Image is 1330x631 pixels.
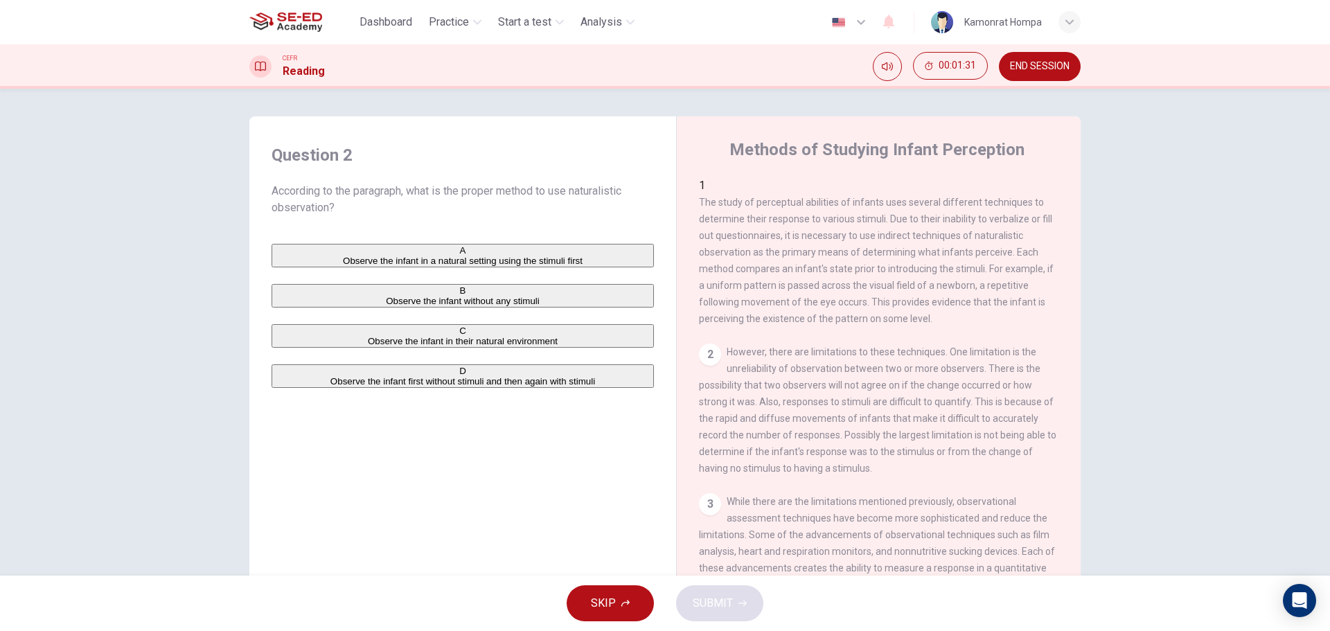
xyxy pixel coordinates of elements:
span: Start a test [498,14,551,30]
button: Dashboard [354,10,418,35]
span: However, there are limitations to these techniques. One limitation is the unreliability of observ... [699,346,1056,474]
h4: Methods of Studying Infant Perception [729,139,1025,161]
div: C [273,326,653,336]
span: Practice [429,14,469,30]
div: B [273,285,653,296]
button: 00:01:31 [913,52,988,80]
h4: Question 2 [272,144,654,166]
span: CEFR [283,53,297,63]
button: Analysis [575,10,640,35]
div: Mute [873,52,902,81]
h1: Reading [283,63,325,80]
span: The study of perceptual abilities of infants uses several different techniques to determine their... [699,197,1054,324]
span: Observe the infant in their natural environment [368,336,558,346]
button: END SESSION [999,52,1081,81]
div: D [273,366,653,376]
div: Open Intercom Messenger [1283,584,1316,617]
span: SKIP [591,594,616,613]
span: Observe the infant without any stimuli [386,296,540,306]
span: Observe the infant first without stimuli and then again with stimuli [330,376,595,386]
img: Profile picture [931,11,953,33]
div: Hide [913,52,988,81]
a: SE-ED Academy logo [249,8,354,36]
span: 00:01:31 [939,60,976,71]
button: SKIP [567,585,654,621]
span: END SESSION [1010,61,1070,72]
div: 3 [699,493,721,515]
div: Kamonrat Hompa [964,14,1042,30]
img: en [830,17,847,28]
div: 1 [699,177,1059,194]
div: 2 [699,344,721,366]
span: While there are the limitations mentioned previously, observational assessment techniques have be... [699,496,1055,590]
button: AObserve the infant in a natural setting using the stimuli first [272,244,654,267]
button: DObserve the infant first without stimuli and then again with stimuli [272,364,654,388]
button: BObserve the infant without any stimuli [272,284,654,308]
button: CObserve the infant in their natural environment [272,324,654,348]
span: Analysis [580,14,622,30]
span: Dashboard [360,14,412,30]
span: Observe the infant in a natural setting using the stimuli first [343,256,583,266]
img: SE-ED Academy logo [249,8,322,36]
button: Start a test [493,10,569,35]
button: Practice [423,10,487,35]
div: A [273,245,653,256]
span: According to the paragraph, what is the proper method to use naturalistic observation? [272,183,654,216]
